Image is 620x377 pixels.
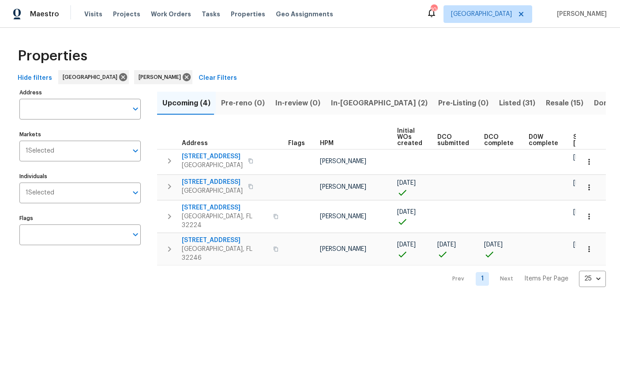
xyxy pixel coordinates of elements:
[14,70,56,86] button: Hide filters
[553,10,607,19] span: [PERSON_NAME]
[182,178,243,187] span: [STREET_ADDRESS]
[484,242,503,248] span: [DATE]
[476,272,489,286] a: Goto page 1
[573,154,592,161] span: [DATE]
[573,242,592,248] span: [DATE]
[231,10,265,19] span: Properties
[320,158,366,164] span: [PERSON_NAME]
[129,187,142,199] button: Open
[573,180,592,186] span: [DATE]
[320,246,366,252] span: [PERSON_NAME]
[499,97,535,109] span: Listed (31)
[275,97,320,109] span: In-review (0)
[320,140,334,146] span: HPM
[397,242,416,248] span: [DATE]
[182,203,268,212] span: [STREET_ADDRESS]
[529,134,558,146] span: D0W complete
[320,184,366,190] span: [PERSON_NAME]
[182,140,208,146] span: Address
[19,216,141,221] label: Flags
[437,134,469,146] span: DCO submitted
[129,228,142,241] button: Open
[276,10,333,19] span: Geo Assignments
[484,134,514,146] span: DCO complete
[288,140,305,146] span: Flags
[19,90,141,95] label: Address
[182,161,243,170] span: [GEOGRAPHIC_DATA]
[199,73,237,84] span: Clear Filters
[397,128,422,146] span: Initial WOs created
[84,10,102,19] span: Visits
[26,147,54,155] span: 1 Selected
[524,274,568,283] p: Items Per Page
[151,10,191,19] span: Work Orders
[182,236,268,245] span: [STREET_ADDRESS]
[438,97,488,109] span: Pre-Listing (0)
[195,70,240,86] button: Clear Filters
[431,5,437,14] div: 10
[579,267,606,290] div: 25
[30,10,59,19] span: Maestro
[63,73,121,82] span: [GEOGRAPHIC_DATA]
[113,10,140,19] span: Projects
[221,97,265,109] span: Pre-reno (0)
[182,187,243,195] span: [GEOGRAPHIC_DATA]
[444,271,606,287] nav: Pagination Navigation
[331,97,428,109] span: In-[GEOGRAPHIC_DATA] (2)
[18,52,87,60] span: Properties
[397,180,416,186] span: [DATE]
[437,242,456,248] span: [DATE]
[19,174,141,179] label: Individuals
[182,245,268,262] span: [GEOGRAPHIC_DATA], FL 32246
[182,212,268,230] span: [GEOGRAPHIC_DATA], FL 32224
[58,70,129,84] div: [GEOGRAPHIC_DATA]
[162,97,210,109] span: Upcoming (4)
[139,73,184,82] span: [PERSON_NAME]
[546,97,583,109] span: Resale (15)
[129,103,142,115] button: Open
[182,152,243,161] span: [STREET_ADDRESS]
[129,145,142,157] button: Open
[202,11,220,17] span: Tasks
[573,209,592,215] span: [DATE]
[18,73,52,84] span: Hide filters
[320,213,366,220] span: [PERSON_NAME]
[451,10,512,19] span: [GEOGRAPHIC_DATA]
[397,209,416,215] span: [DATE]
[134,70,192,84] div: [PERSON_NAME]
[26,189,54,197] span: 1 Selected
[19,132,141,137] label: Markets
